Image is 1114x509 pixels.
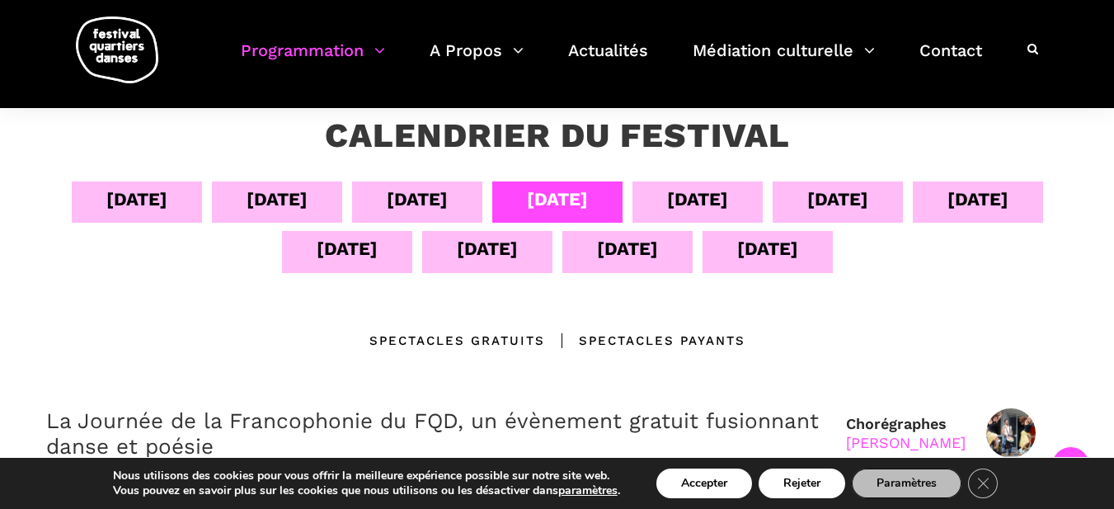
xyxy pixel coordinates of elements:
div: [DATE] [106,185,167,214]
div: [DATE] [527,185,588,214]
div: Spectacles gratuits [369,331,545,351]
a: A Propos [430,36,524,85]
button: paramètres [558,483,618,498]
p: Nous utilisons des cookies pour vous offrir la meilleure expérience possible sur notre site web. [113,469,620,483]
a: Médiation culturelle [693,36,875,85]
a: Actualités [568,36,648,85]
button: Accepter [656,469,752,498]
a: La Journée de la Francophonie du FQD, un évènement gratuit fusionnant danse et poésie [46,408,819,459]
div: [DATE] [457,234,518,263]
div: [DATE] [247,185,308,214]
div: Chorégraphes [846,414,966,453]
div: [PERSON_NAME] [846,433,966,452]
div: [DATE] [947,185,1008,214]
div: Spectacles Payants [545,331,745,351]
button: Close GDPR Cookie Banner [968,469,998,498]
div: [DATE] [737,234,798,263]
p: Vous pouvez en savoir plus sur les cookies que nous utilisons ou les désactiver dans . [113,483,620,498]
div: [DATE] [667,185,728,214]
div: [DATE] [597,234,658,263]
img: logo-fqd-med [76,16,158,83]
div: [DATE] [807,185,868,214]
div: [DATE] [387,185,448,214]
img: DSC_1211TaafeFanga2017 [986,408,1036,458]
button: Rejeter [759,469,845,498]
a: Contact [919,36,982,85]
div: [DATE] [317,234,378,263]
a: Programmation [241,36,385,85]
button: Paramètres [852,469,961,498]
h3: Calendrier du festival [325,115,790,157]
